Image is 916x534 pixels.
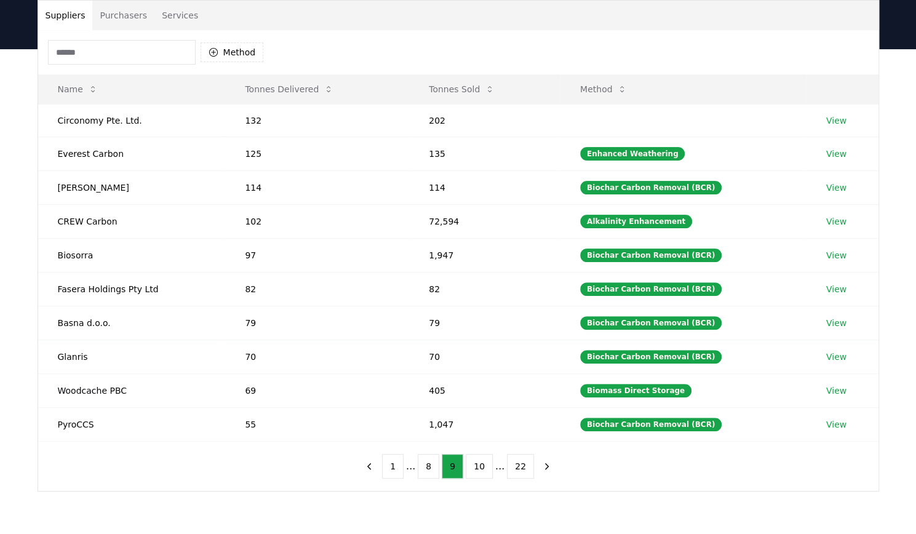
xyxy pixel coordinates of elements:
[419,77,504,102] button: Tonnes Sold
[409,340,560,373] td: 70
[826,317,846,329] a: View
[409,137,560,170] td: 135
[826,418,846,431] a: View
[507,454,534,479] button: 22
[225,137,409,170] td: 125
[38,407,226,441] td: PyroCCS
[38,306,226,340] td: Basna d.o.o.
[409,407,560,441] td: 1,047
[38,104,226,137] td: Circonomy Pte. Ltd.
[225,238,409,272] td: 97
[225,104,409,137] td: 132
[826,249,846,261] a: View
[826,351,846,363] a: View
[225,170,409,204] td: 114
[154,1,205,30] button: Services
[826,215,846,228] a: View
[580,215,692,228] div: Alkalinity Enhancement
[225,306,409,340] td: 79
[38,204,226,238] td: CREW Carbon
[92,1,154,30] button: Purchasers
[359,454,380,479] button: previous page
[580,181,722,194] div: Biochar Carbon Removal (BCR)
[409,204,560,238] td: 72,594
[826,114,846,127] a: View
[201,42,264,62] button: Method
[495,459,504,474] li: ...
[38,340,226,373] td: Glanris
[38,170,226,204] td: [PERSON_NAME]
[409,104,560,137] td: 202
[442,454,463,479] button: 9
[570,77,637,102] button: Method
[409,272,560,306] td: 82
[382,454,404,479] button: 1
[580,384,691,397] div: Biomass Direct Storage
[38,373,226,407] td: Woodcache PBC
[409,306,560,340] td: 79
[225,272,409,306] td: 82
[826,181,846,194] a: View
[580,282,722,296] div: Biochar Carbon Removal (BCR)
[409,373,560,407] td: 405
[418,454,439,479] button: 8
[580,249,722,262] div: Biochar Carbon Removal (BCR)
[580,418,722,431] div: Biochar Carbon Removal (BCR)
[580,350,722,364] div: Biochar Carbon Removal (BCR)
[826,385,846,397] a: View
[225,340,409,373] td: 70
[826,283,846,295] a: View
[48,77,108,102] button: Name
[580,316,722,330] div: Biochar Carbon Removal (BCR)
[225,373,409,407] td: 69
[409,238,560,272] td: 1,947
[38,137,226,170] td: Everest Carbon
[235,77,343,102] button: Tonnes Delivered
[406,459,415,474] li: ...
[826,148,846,160] a: View
[580,147,685,161] div: Enhanced Weathering
[38,272,226,306] td: Fasera Holdings Pty Ltd
[38,1,93,30] button: Suppliers
[536,454,557,479] button: next page
[466,454,493,479] button: 10
[38,238,226,272] td: Biosorra
[225,204,409,238] td: 102
[409,170,560,204] td: 114
[225,407,409,441] td: 55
